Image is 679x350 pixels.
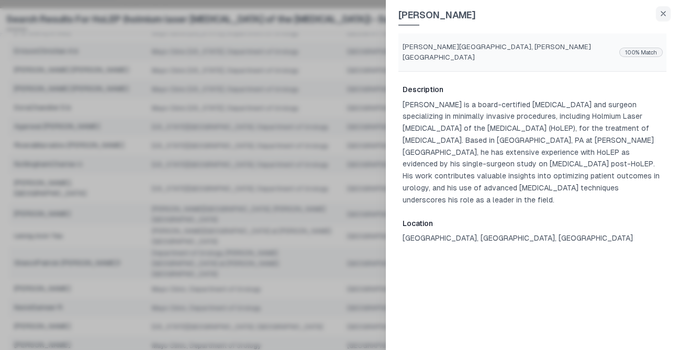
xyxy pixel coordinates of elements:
h3: Location [403,218,662,229]
div: 100% Match [620,48,662,57]
p: [PERSON_NAME][GEOGRAPHIC_DATA], [PERSON_NAME][GEOGRAPHIC_DATA] [403,42,616,63]
span: Akhil K. Das [398,8,475,26]
h3: Description [403,84,662,95]
p: [GEOGRAPHIC_DATA], [GEOGRAPHIC_DATA], [GEOGRAPHIC_DATA] [403,233,662,243]
p: [PERSON_NAME] is a board-certified [MEDICAL_DATA] and surgeon specializing in minimally invasive ... [403,99,662,206]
